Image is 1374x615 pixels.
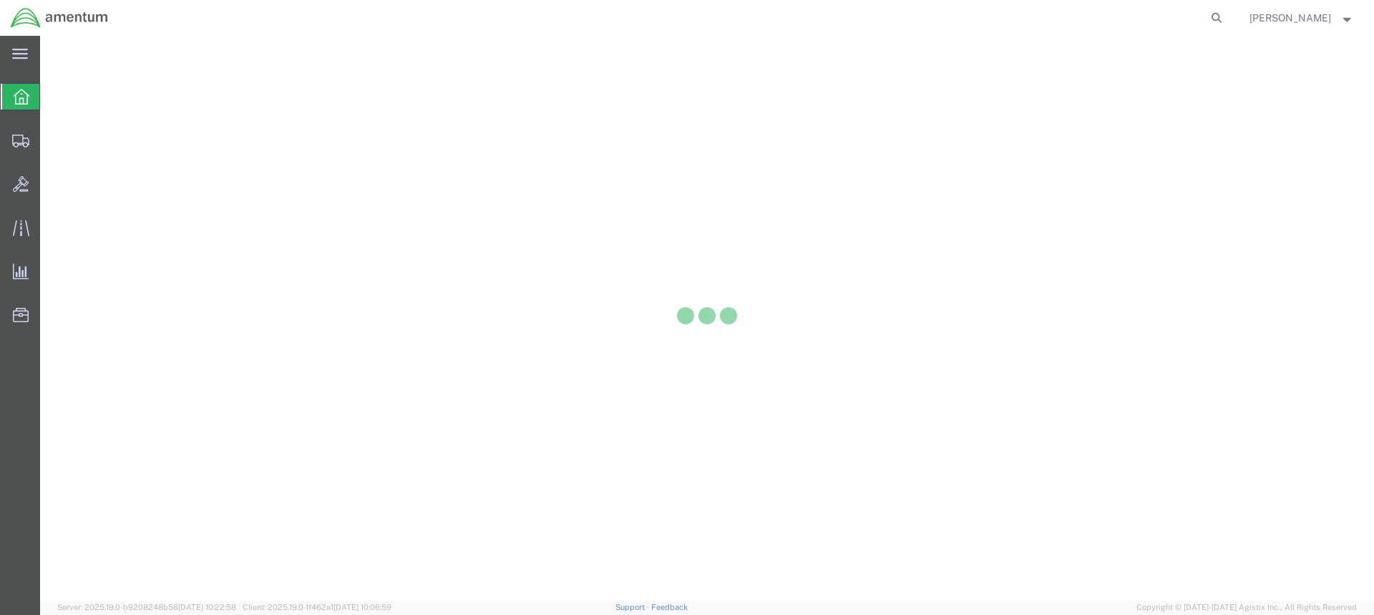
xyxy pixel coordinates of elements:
a: Support [615,603,651,611]
span: Server: 2025.19.0-b9208248b56 [57,603,236,611]
button: [PERSON_NAME] [1249,9,1355,26]
img: logo [10,7,109,29]
span: Copyright © [DATE]-[DATE] Agistix Inc., All Rights Reserved [1136,601,1357,614]
span: [DATE] 10:06:59 [333,603,391,611]
a: Feedback [651,603,688,611]
span: Client: 2025.19.0-1f462a1 [243,603,391,611]
span: Alvaro Borbon [1249,10,1331,26]
span: [DATE] 10:22:58 [178,603,236,611]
